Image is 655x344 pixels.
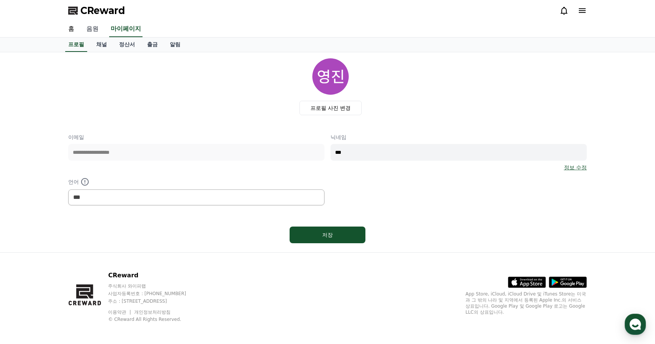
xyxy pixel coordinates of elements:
[108,310,132,315] a: 이용약관
[2,240,50,259] a: 홈
[68,133,324,141] p: 이메일
[141,38,164,52] a: 출금
[312,58,349,95] img: profile_image
[90,38,113,52] a: 채널
[80,5,125,17] span: CReward
[69,252,78,258] span: 대화
[68,5,125,17] a: CReward
[108,291,201,297] p: 사업자등록번호 : [PHONE_NUMBER]
[62,21,80,37] a: 홈
[108,283,201,289] p: 주식회사 와이피랩
[109,21,143,37] a: 마이페이지
[134,310,171,315] a: 개인정보처리방침
[164,38,186,52] a: 알림
[331,133,587,141] p: 닉네임
[80,21,105,37] a: 음원
[305,231,350,239] div: 저장
[108,298,201,304] p: 주소 : [STREET_ADDRESS]
[108,316,201,322] p: © CReward All Rights Reserved.
[98,240,146,259] a: 설정
[465,291,587,315] p: App Store, iCloud, iCloud Drive 및 iTunes Store는 미국과 그 밖의 나라 및 지역에서 등록된 Apple Inc.의 서비스 상표입니다. Goo...
[68,177,324,186] p: 언어
[108,271,201,280] p: CReward
[299,101,362,115] label: 프로필 사진 변경
[24,252,28,258] span: 홈
[117,252,126,258] span: 설정
[113,38,141,52] a: 정산서
[50,240,98,259] a: 대화
[564,164,587,171] a: 정보 수정
[290,227,365,243] button: 저장
[65,38,87,52] a: 프로필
